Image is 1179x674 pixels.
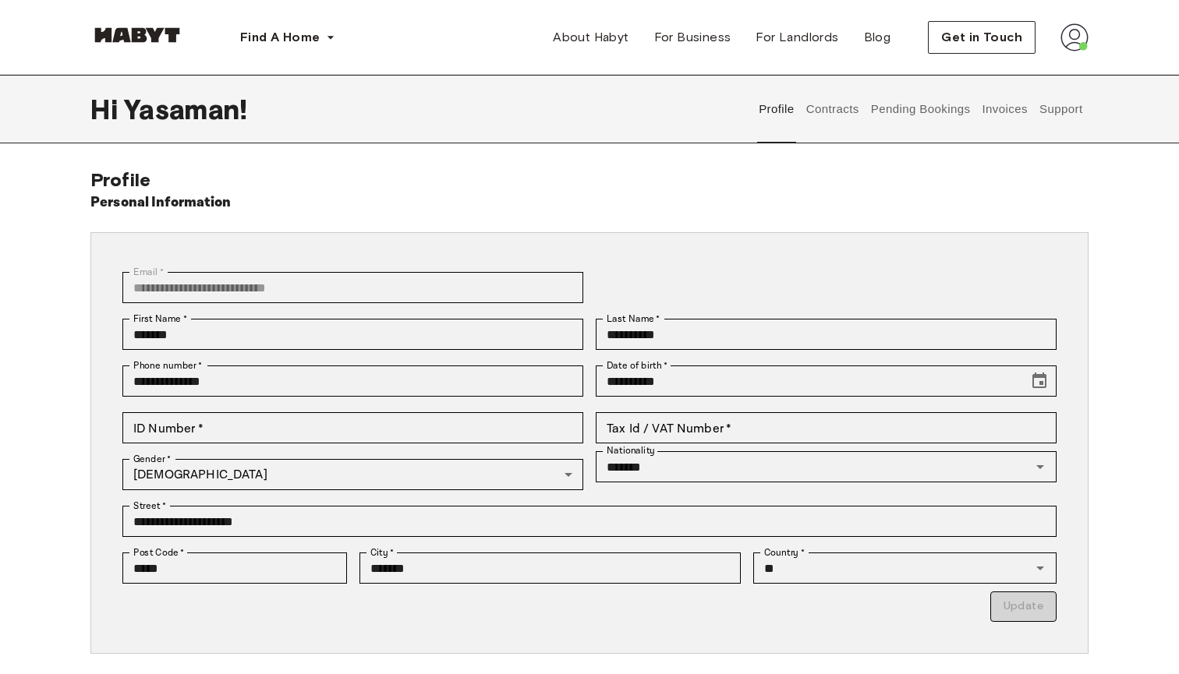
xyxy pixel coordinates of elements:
[1037,75,1085,143] button: Support
[370,545,395,559] label: City
[553,28,628,47] span: About Habyt
[607,444,655,457] label: Nationality
[228,22,348,53] button: Find A Home
[133,545,185,559] label: Post Code
[753,75,1089,143] div: user profile tabs
[1029,456,1051,478] button: Open
[133,265,164,279] label: Email
[122,272,583,303] div: You can't change your email address at the moment. Please reach out to customer support in case y...
[607,312,660,326] label: Last Name
[1029,557,1051,579] button: Open
[928,21,1036,54] button: Get in Touch
[240,28,320,47] span: Find A Home
[133,312,187,326] label: First Name
[764,545,805,559] label: Country
[607,358,667,372] label: Date of birth
[1024,365,1055,397] button: Choose date, selected date is Dec 18, 1999
[122,459,583,490] div: [DEMOGRAPHIC_DATA]
[941,28,1022,47] span: Get in Touch
[90,93,124,125] span: Hi
[133,452,171,466] label: Gender
[1060,23,1089,51] img: avatar
[133,358,203,372] label: Phone number
[642,22,744,53] a: For Business
[756,28,838,47] span: For Landlords
[851,22,904,53] a: Blog
[757,75,797,143] button: Profile
[804,75,861,143] button: Contracts
[124,93,247,125] span: Yasaman !
[133,499,166,513] label: Street
[980,75,1029,143] button: Invoices
[90,27,184,43] img: Habyt
[869,75,972,143] button: Pending Bookings
[654,28,731,47] span: For Business
[90,192,232,213] h6: Personal Information
[90,168,150,191] span: Profile
[864,28,891,47] span: Blog
[540,22,641,53] a: About Habyt
[743,22,851,53] a: For Landlords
